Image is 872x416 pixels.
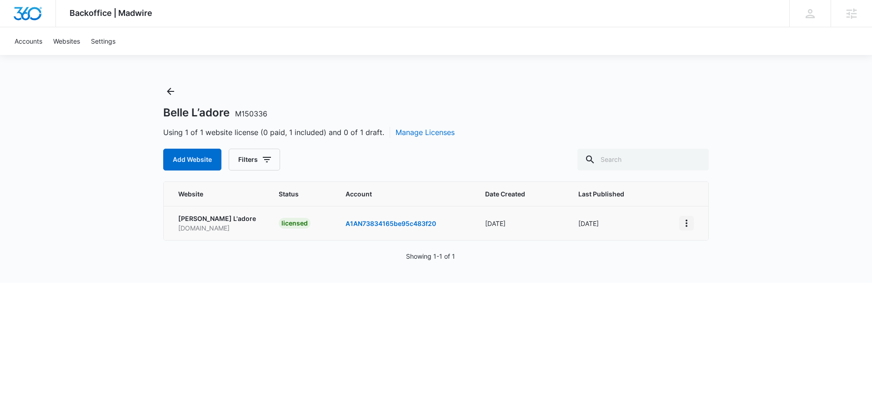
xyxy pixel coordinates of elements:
[235,109,267,118] span: M150336
[279,189,324,199] span: Status
[279,218,311,229] div: licensed
[346,189,463,199] span: Account
[577,149,709,170] input: Search
[406,251,455,261] p: Showing 1-1 of 1
[163,84,178,99] button: Back
[679,216,694,231] button: View More
[163,106,267,120] h1: Belle L’adore
[485,189,543,199] span: Date Created
[567,206,668,240] td: [DATE]
[9,27,48,55] a: Accounts
[178,223,257,233] p: [DOMAIN_NAME]
[178,189,244,199] span: Website
[474,206,567,240] td: [DATE]
[70,8,152,18] span: Backoffice | Madwire
[396,127,455,138] button: Manage Licenses
[346,220,436,227] a: A1AN73834165be95c483f20
[178,214,257,223] p: [PERSON_NAME] L'adore
[229,149,280,170] button: Filters
[85,27,121,55] a: Settings
[48,27,85,55] a: Websites
[163,149,221,170] button: Add Website
[163,127,455,138] span: Using 1 of 1 website license (0 paid, 1 included) and 0 of 1 draft.
[578,189,644,199] span: Last Published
